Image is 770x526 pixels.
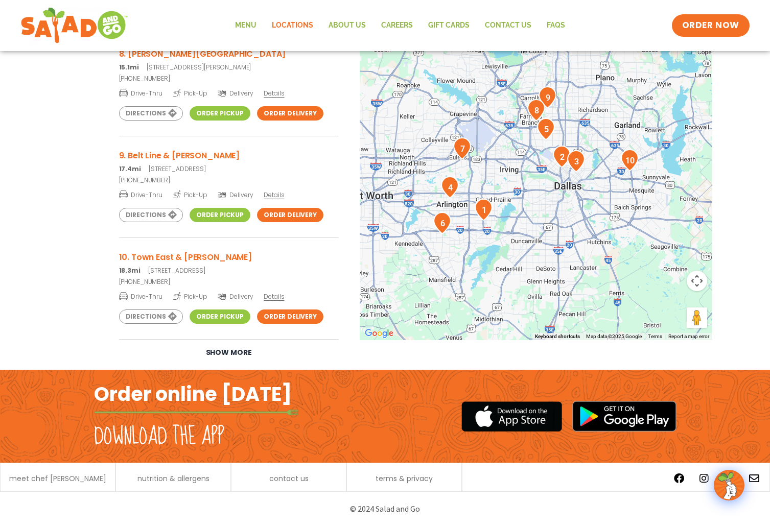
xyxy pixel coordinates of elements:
[257,106,323,121] a: Order Delivery
[264,89,284,98] span: Details
[687,307,707,328] button: Drag Pegman onto the map to open Street View
[119,88,162,98] span: Drive-Thru
[553,146,571,168] div: 2
[321,14,374,37] a: About Us
[572,401,676,432] img: google_play
[190,106,250,121] a: Order Pickup
[119,47,339,60] h3: 8. [PERSON_NAME][GEOGRAPHIC_DATA]
[119,176,339,185] a: [PHONE_NUMBER]
[119,251,339,264] h3: 10. Town East & [PERSON_NAME]
[119,309,183,324] a: Directions
[94,410,298,415] img: fork
[94,422,224,451] h2: Download the app
[119,149,339,174] a: 9. Belt Line & [PERSON_NAME] 17.4mi[STREET_ADDRESS]
[453,137,471,159] div: 7
[257,309,323,324] a: Order Delivery
[119,47,339,72] a: 8. [PERSON_NAME][GEOGRAPHIC_DATA] 15.1mi[STREET_ADDRESS][PERSON_NAME]
[257,208,323,222] a: Order Delivery
[539,14,573,37] a: FAQs
[9,475,106,482] a: meet chef [PERSON_NAME]
[586,333,642,339] span: Map data ©2025 Google
[99,502,671,516] p: © 2024 Salad and Go
[119,289,339,301] a: Drive-Thru Pick-Up Delivery Details
[374,14,421,37] a: Careers
[173,88,207,98] span: Pick-Up
[119,266,141,275] strong: 18.3mi
[227,14,573,37] nav: Menu
[218,190,253,200] span: Delivery
[475,199,493,221] div: 1
[119,266,339,275] p: [STREET_ADDRESS]
[648,333,662,339] a: Terms (opens in new tab)
[119,187,339,200] a: Drive-Thru Pick-Up Delivery Details
[715,471,743,499] img: wpChatIcon
[461,400,562,433] img: appstore
[672,14,750,37] a: ORDER NOW
[433,212,451,234] div: 6
[668,333,709,339] a: Report a map error
[269,475,309,482] a: contact us
[119,251,339,275] a: 10. Town East & [PERSON_NAME] 18.3mi[STREET_ADDRESS]
[94,381,292,407] h2: Order online [DATE]
[173,189,207,200] span: Pick-Up
[173,291,207,301] span: Pick-Up
[119,164,339,174] p: [STREET_ADDRESS]
[535,333,580,340] button: Keyboard shortcuts
[119,208,183,222] a: Directions
[227,14,264,37] a: Menu
[376,475,433,482] a: terms & privacy
[621,149,639,171] div: 10
[137,475,209,482] a: nutrition & allergens
[190,208,250,222] a: Order Pickup
[119,164,141,173] strong: 17.4mi
[264,190,284,199] span: Details
[119,149,339,162] h3: 9. Belt Line & [PERSON_NAME]
[191,340,267,366] button: Show More
[539,86,556,108] div: 9
[264,14,321,37] a: Locations
[441,176,459,198] div: 4
[567,150,585,172] div: 3
[119,291,162,301] span: Drive-Thru
[362,327,396,340] a: Open this area in Google Maps (opens a new window)
[527,99,545,121] div: 8
[687,271,707,291] button: Map camera controls
[20,5,128,46] img: new-SAG-logo-768×292
[119,189,162,200] span: Drive-Thru
[362,327,396,340] img: Google
[119,63,339,72] p: [STREET_ADDRESS][PERSON_NAME]
[682,19,739,32] span: ORDER NOW
[190,309,250,324] a: Order Pickup
[119,106,183,121] a: Directions
[421,14,477,37] a: GIFT CARDS
[537,118,555,140] div: 5
[119,85,339,98] a: Drive-Thru Pick-Up Delivery Details
[119,63,139,71] strong: 15.1mi
[477,14,539,37] a: Contact Us
[218,89,253,98] span: Delivery
[119,277,339,286] a: [PHONE_NUMBER]
[119,74,339,83] a: [PHONE_NUMBER]
[218,292,253,301] span: Delivery
[264,292,284,301] span: Details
